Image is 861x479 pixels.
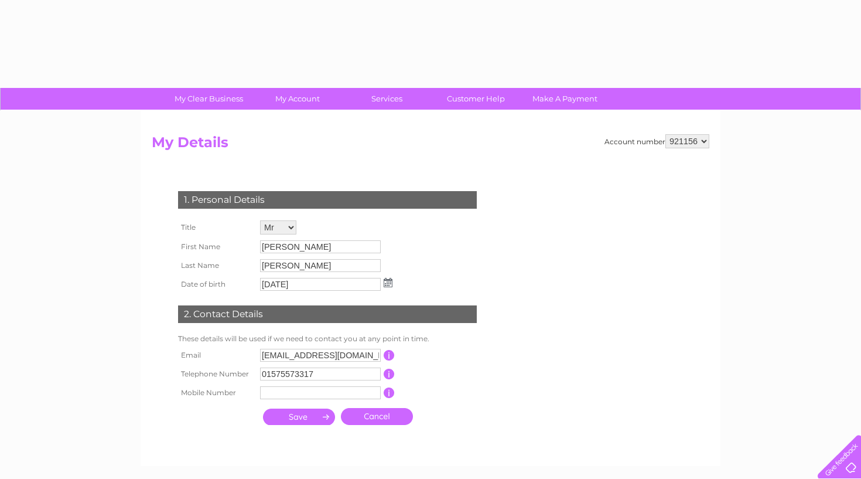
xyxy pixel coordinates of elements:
input: Information [384,350,395,361]
th: Email [175,346,257,365]
th: Mobile Number [175,383,257,402]
th: Title [175,218,257,237]
div: Account number [604,134,709,148]
a: Cancel [341,408,413,425]
th: Telephone Number [175,365,257,383]
div: 2. Contact Details [178,305,477,323]
td: These details will be used if we need to contact you at any point in time. [175,332,480,346]
h2: My Details [152,134,709,157]
a: Services [339,88,435,110]
th: Date of birth [175,275,257,294]
input: Information [384,369,395,379]
th: Last Name [175,256,257,275]
a: My Account [250,88,346,110]
a: Customer Help [428,88,524,110]
a: My Clear Business [160,88,257,110]
input: Information [384,388,395,398]
th: First Name [175,237,257,256]
div: 1. Personal Details [178,191,477,209]
img: ... [384,278,392,287]
input: Submit [263,409,335,425]
a: Make A Payment [517,88,613,110]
